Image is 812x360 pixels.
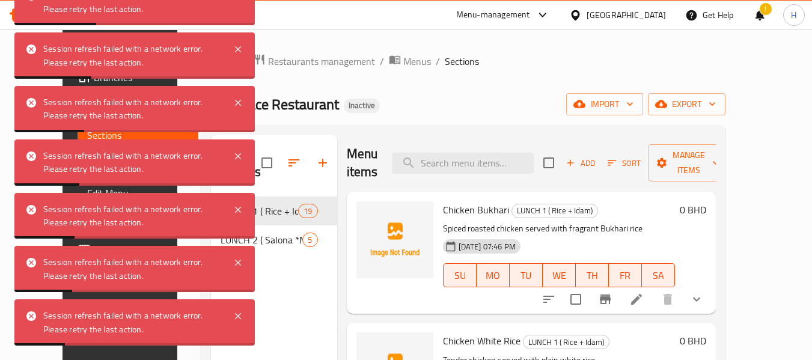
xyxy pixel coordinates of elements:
[211,225,337,254] div: LUNCH 2 ( Salona *Maraq*)5
[680,201,706,218] h6: 0 BHD
[689,292,704,307] svg: Show Choices
[649,144,729,182] button: Manage items
[576,97,633,112] span: import
[380,54,384,69] li: /
[481,267,505,284] span: MO
[43,96,221,123] div: Session refresh failed with a network error. Please retry the last action.
[201,91,339,118] span: Bird Palace Restaurant
[658,148,719,178] span: Manage items
[43,309,221,336] div: Session refresh failed with a network error. Please retry the last action.
[658,97,716,112] span: export
[448,267,472,284] span: SU
[600,154,649,172] span: Sort items
[614,267,637,284] span: FR
[791,8,796,22] span: H
[587,8,666,22] div: [GEOGRAPHIC_DATA]
[648,93,725,115] button: export
[43,42,221,69] div: Session refresh failed with a network error. Please retry the last action.
[302,233,317,247] div: items
[682,285,711,314] button: show more
[653,285,682,314] button: delete
[563,287,588,312] span: Select to update
[561,154,600,172] span: Add item
[647,267,670,284] span: SA
[211,192,337,259] nav: Menu sections
[511,204,598,218] div: LUNCH 1 ( Rice + Idam)
[43,149,221,176] div: Session refresh failed with a network error. Please retry the last action.
[303,234,317,246] span: 5
[43,203,221,230] div: Session refresh failed with a network error. Please retry the last action.
[543,263,576,287] button: WE
[534,285,563,314] button: sort-choices
[254,150,279,175] span: Select all sections
[67,294,198,323] a: Menu disclaimer
[609,263,642,287] button: FR
[403,54,431,69] span: Menus
[443,263,477,287] button: SU
[591,285,620,314] button: Branch-specific-item
[680,332,706,349] h6: 0 BHD
[445,54,479,69] span: Sections
[201,53,725,69] nav: breadcrumb
[477,263,510,287] button: MO
[94,70,189,85] span: Branches
[443,332,520,350] span: Chicken White Rice
[87,128,189,142] span: Sections
[221,204,299,218] span: LUNCH 1 ( Rice + Idam)
[536,150,561,175] span: Select section
[512,204,597,218] span: LUNCH 1 ( Rice + Idam)
[389,53,431,69] a: Menus
[642,263,675,287] button: SA
[564,156,597,170] span: Add
[268,54,375,69] span: Restaurants management
[581,267,604,284] span: TH
[344,99,380,113] div: Inactive
[566,93,643,115] button: import
[629,292,644,307] a: Edit menu item
[443,221,675,236] p: Spiced roasted chicken served with fragrant Bukhari rice
[78,121,198,150] a: Sections
[514,267,538,284] span: TU
[254,53,375,69] a: Restaurants management
[436,54,440,69] li: /
[443,201,509,219] span: Chicken Bukhari
[605,154,644,172] button: Sort
[356,201,433,278] img: Chicken Bukhari
[454,241,520,252] span: [DATE] 07:46 PM
[211,197,337,225] div: LUNCH 1 ( Rice + Idam)19
[548,267,571,284] span: WE
[456,8,530,22] div: Menu-management
[299,206,317,217] span: 19
[94,243,189,258] span: Coupons
[576,263,609,287] button: TH
[87,186,189,200] span: Edit Menu
[392,153,534,174] input: search
[561,154,600,172] button: Add
[524,335,609,349] span: LUNCH 1 ( Rice + Idam)
[344,100,380,111] span: Inactive
[43,255,221,282] div: Session refresh failed with a network error. Please retry the last action.
[298,204,317,218] div: items
[608,156,641,170] span: Sort
[221,233,303,247] span: LUNCH 2 ( Salona *Maraq*)
[347,145,378,181] h2: Menu items
[510,263,543,287] button: TU
[279,148,308,177] span: Sort sections
[308,148,337,177] button: Add section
